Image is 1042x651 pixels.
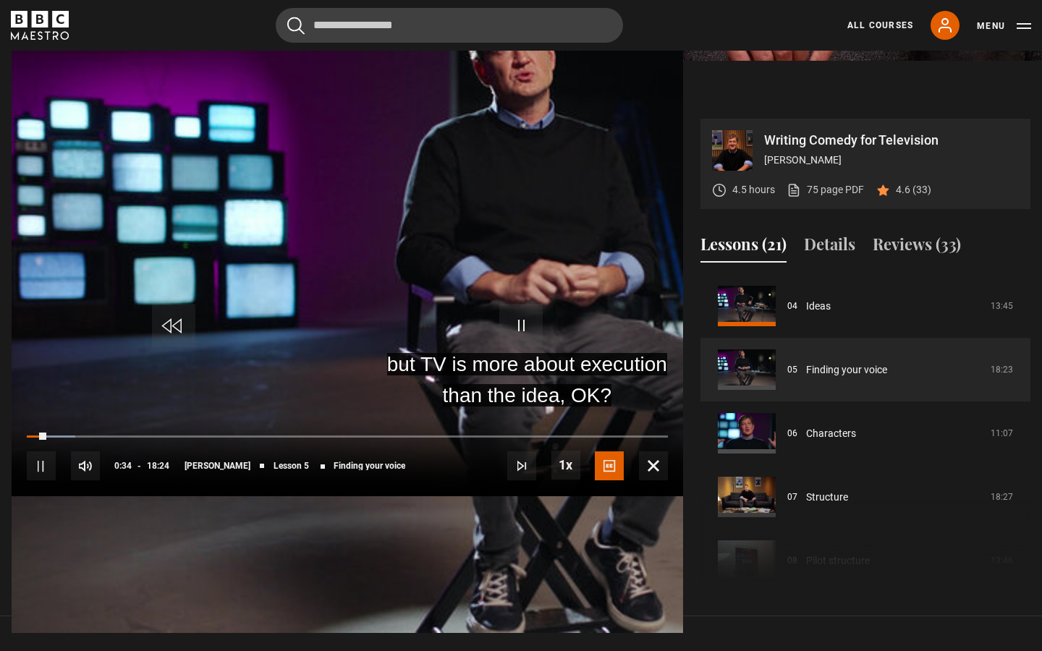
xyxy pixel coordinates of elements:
span: 0:34 [114,453,132,479]
a: Structure [806,490,848,505]
button: Fullscreen [639,451,668,480]
span: Lesson 5 [274,461,309,470]
video-js: Video Player [12,119,683,496]
p: [PERSON_NAME] [764,153,1019,168]
button: Lessons (21) [700,232,787,263]
span: Finding your voice [334,461,405,470]
p: 4.5 hours [732,182,775,197]
a: 75 page PDF [787,182,864,197]
button: Reviews (33) [873,232,961,263]
button: Submit the search query [287,17,305,35]
button: Pause [27,451,56,480]
button: Details [804,232,855,263]
a: Ideas [806,299,831,314]
a: All Courses [847,19,913,32]
input: Search [276,8,623,43]
a: Finding your voice [806,362,887,378]
a: Characters [806,426,856,441]
div: Progress Bar [27,435,668,438]
button: Captions [595,451,624,480]
button: Mute [71,451,100,480]
span: - [137,461,141,471]
button: Next Lesson [507,451,536,480]
svg: BBC Maestro [11,11,69,40]
p: 4.6 (33) [896,182,931,197]
p: Writing Comedy for Television [764,134,1019,147]
span: 18:24 [147,453,169,479]
span: [PERSON_NAME] [185,461,250,470]
button: Toggle navigation [977,19,1031,33]
button: Playback Rate [551,451,580,480]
